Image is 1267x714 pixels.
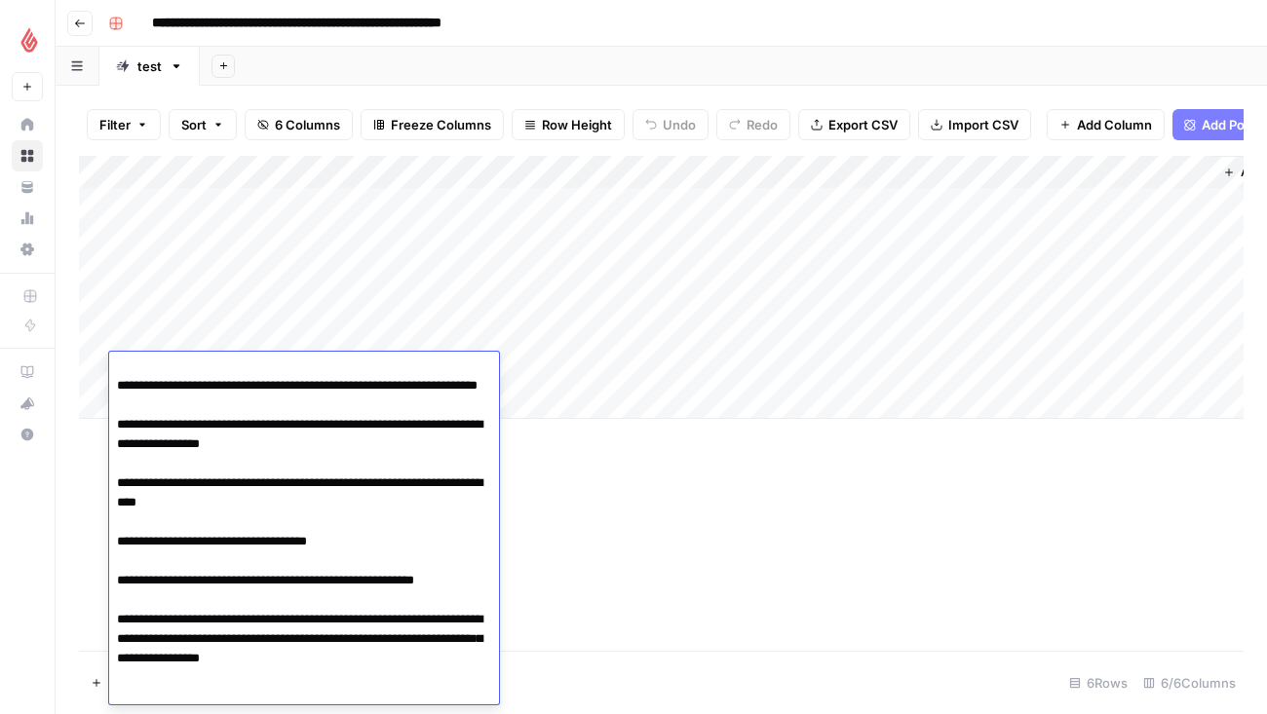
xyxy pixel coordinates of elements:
[12,234,43,265] a: Settings
[12,22,47,57] img: Lightspeed Logo
[99,47,200,86] a: test
[633,109,709,140] button: Undo
[1047,109,1165,140] button: Add Column
[12,109,43,140] a: Home
[181,115,207,134] span: Sort
[12,357,43,388] a: AirOps Academy
[798,109,910,140] button: Export CSV
[12,171,43,203] a: Your Data
[828,115,898,134] span: Export CSV
[716,109,790,140] button: Redo
[169,109,237,140] button: Sort
[12,203,43,234] a: Usage
[13,389,42,418] div: What's new?
[12,419,43,450] button: Help + Support
[12,388,43,419] button: What's new?
[12,140,43,171] a: Browse
[79,667,173,698] button: Add Row
[1077,115,1152,134] span: Add Column
[12,16,43,64] button: Workspace: Lightspeed
[948,115,1018,134] span: Import CSV
[87,109,161,140] button: Filter
[99,115,131,134] span: Filter
[1061,667,1135,698] div: 6 Rows
[275,115,340,134] span: 6 Columns
[391,115,491,134] span: Freeze Columns
[512,109,625,140] button: Row Height
[1135,667,1244,698] div: 6/6 Columns
[542,115,612,134] span: Row Height
[747,115,778,134] span: Redo
[361,109,504,140] button: Freeze Columns
[137,56,162,76] div: test
[245,109,353,140] button: 6 Columns
[663,115,696,134] span: Undo
[918,109,1031,140] button: Import CSV
[108,673,162,693] span: Add Row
